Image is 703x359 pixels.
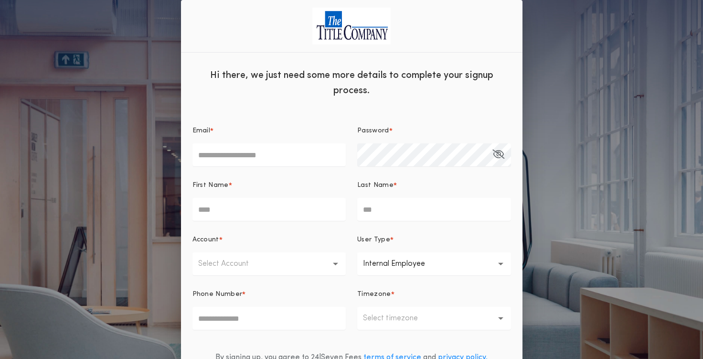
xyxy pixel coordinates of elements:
button: Password* [492,143,504,166]
p: Timezone [357,290,391,299]
input: Phone Number* [192,307,346,330]
p: Account [192,235,219,245]
p: Email [192,126,211,136]
button: Select Account [192,252,346,275]
button: Internal Employee [357,252,511,275]
button: Select timezone [357,307,511,330]
p: Last Name [357,181,394,190]
input: Last Name* [357,198,511,221]
input: Email* [192,143,346,166]
p: Internal Employee [363,258,440,270]
input: Password* [357,143,511,166]
img: logo [312,8,391,44]
p: Select timezone [363,313,433,324]
p: Phone Number [192,290,243,299]
div: Hi there, we just need some more details to complete your signup process. [181,60,522,103]
input: First Name* [192,198,346,221]
p: First Name [192,181,229,190]
p: User Type [357,235,390,245]
p: Select Account [198,258,264,270]
p: Password [357,126,389,136]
